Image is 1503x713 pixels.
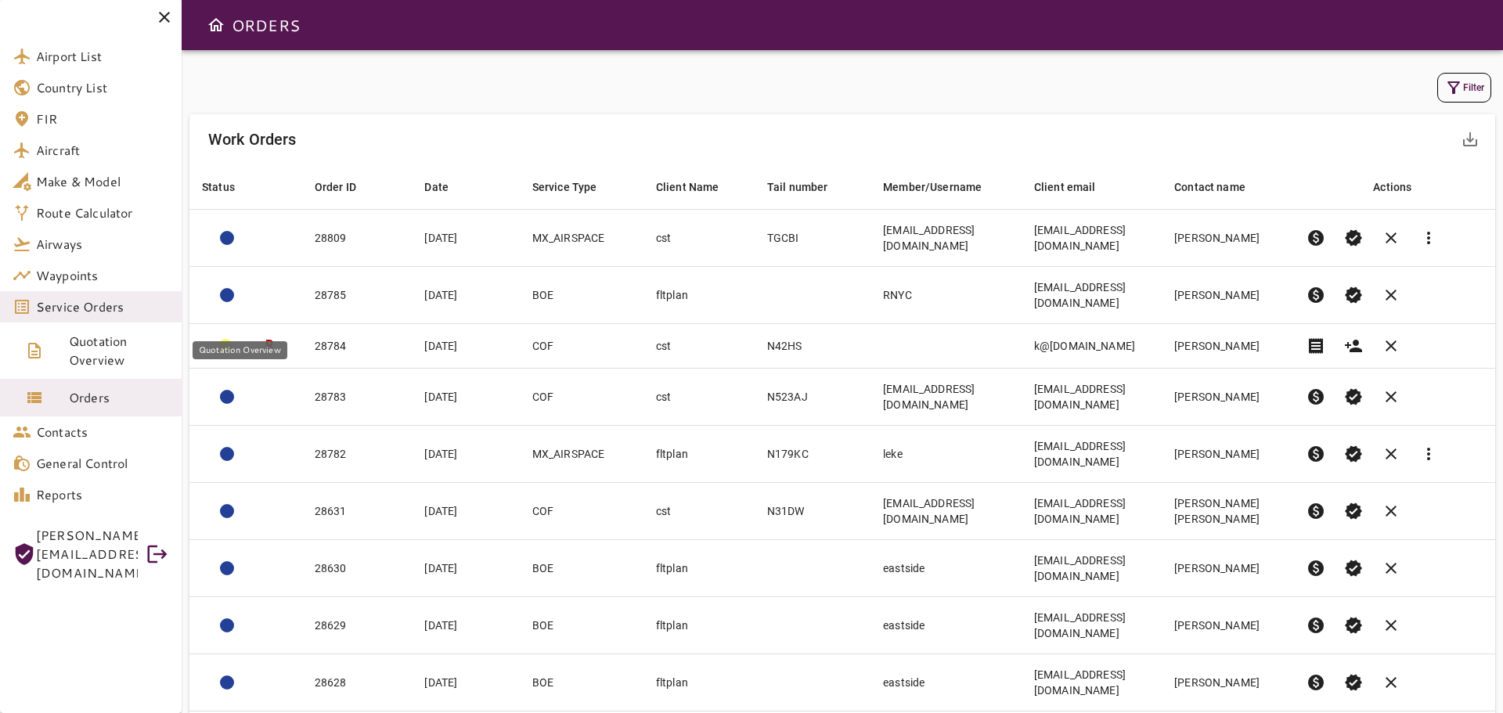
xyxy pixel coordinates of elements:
span: verified [1344,229,1363,247]
span: paid [1307,616,1325,635]
span: paid [1307,502,1325,520]
td: [PERSON_NAME] [PERSON_NAME] [1162,482,1293,539]
span: verified [1344,673,1363,692]
td: N42HS [755,324,870,368]
td: 28631 [302,482,413,539]
div: ACTION REQUIRED [220,561,234,575]
span: Client Name [656,178,740,196]
td: cst [643,368,755,425]
td: BOE [520,539,643,596]
td: [PERSON_NAME] [1162,210,1293,267]
td: MX_AIRSPACE [520,210,643,267]
td: [EMAIL_ADDRESS][DOMAIN_NAME] [1022,267,1162,324]
h6: Work Orders [208,127,297,152]
div: Order ID [315,178,356,196]
span: Service Type [532,178,618,196]
td: k@[DOMAIN_NAME] [1022,324,1162,368]
span: clear [1382,616,1400,635]
td: COF [520,368,643,425]
span: [PERSON_NAME][EMAIL_ADDRESS][DOMAIN_NAME] [36,526,138,582]
span: verified [1344,502,1363,520]
button: Pre-Invoice order [1297,607,1335,644]
span: receipt [1307,337,1325,355]
button: Pre-Invoice order [1297,492,1335,530]
div: Tail number [767,178,828,196]
td: 28809 [302,210,413,267]
button: Pre-Invoice order [1297,219,1335,257]
td: cst [643,482,755,539]
button: Cancel order [1372,378,1410,416]
td: [DATE] [412,425,519,482]
button: Cancel order [1372,492,1410,530]
td: [EMAIL_ADDRESS][DOMAIN_NAME] [870,368,1022,425]
button: Pre-Invoice order [1297,549,1335,587]
div: Date [424,178,449,196]
span: Contact name [1174,178,1266,196]
td: fltplan [643,267,755,324]
td: [DATE] [412,539,519,596]
td: [PERSON_NAME] [1162,539,1293,596]
button: Cancel order [1372,549,1410,587]
button: Filter [1437,73,1491,103]
button: Cancel order [1372,664,1410,701]
td: [DATE] [412,596,519,654]
button: Set Permit Ready [1335,219,1372,257]
button: Open drawer [200,9,232,41]
div: ADMIN [220,390,234,404]
td: [PERSON_NAME] [1162,425,1293,482]
td: [EMAIL_ADDRESS][DOMAIN_NAME] [870,210,1022,267]
div: Service Type [532,178,597,196]
td: [DATE] [412,654,519,711]
td: [EMAIL_ADDRESS][DOMAIN_NAME] [1022,482,1162,539]
button: Create customer [1335,327,1372,365]
td: N179KC [755,425,870,482]
span: clear [1382,502,1400,520]
td: N523AJ [755,368,870,425]
div: Client Name [656,178,719,196]
span: more_vert [1419,229,1438,247]
td: [PERSON_NAME] [1162,324,1293,368]
span: Make & Model [36,172,169,191]
button: Pre-Invoice order [1297,435,1335,473]
button: Cancel order [1372,435,1410,473]
td: 28628 [302,654,413,711]
div: Contact name [1174,178,1245,196]
td: [PERSON_NAME] [1162,267,1293,324]
span: clear [1382,337,1400,355]
span: Orders [69,388,169,407]
td: [DATE] [412,267,519,324]
span: clear [1382,445,1400,463]
h6: ORDERS [232,13,300,38]
div: Status [202,178,235,196]
span: Tail number [767,178,849,196]
td: N31DW [755,482,870,539]
span: Member/Username [883,178,1002,196]
span: paid [1307,559,1325,578]
td: [EMAIL_ADDRESS][DOMAIN_NAME] [870,482,1022,539]
td: [EMAIL_ADDRESS][DOMAIN_NAME] [1022,425,1162,482]
button: Pre-Invoice order [1297,378,1335,416]
td: RNYC [870,267,1022,324]
span: Route Calculator [36,203,169,222]
td: [DATE] [412,368,519,425]
div: ACTION REQUIRED [220,675,234,690]
td: BOE [520,654,643,711]
td: TGCBI [755,210,870,267]
td: BOE [520,596,643,654]
td: COF [520,324,643,368]
td: BOE [520,267,643,324]
span: verified [1344,286,1363,304]
td: [EMAIL_ADDRESS][DOMAIN_NAME] [1022,539,1162,596]
td: [DATE] [412,482,519,539]
button: Set Permit Ready [1335,492,1372,530]
td: eastside [870,596,1022,654]
span: paid [1307,387,1325,406]
div: Member/Username [883,178,982,196]
td: 28785 [302,267,413,324]
td: 28783 [302,368,413,425]
button: Pre-Invoice order [1297,664,1335,701]
button: Set Permit Ready [1335,435,1372,473]
td: MX_AIRSPACE [520,425,643,482]
td: 28629 [302,596,413,654]
span: Order ID [315,178,377,196]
